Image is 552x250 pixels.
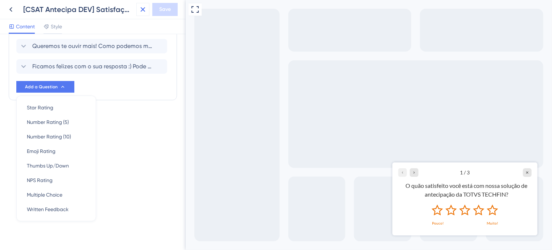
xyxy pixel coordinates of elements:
span: NPS Rating [27,176,53,185]
button: Star Rating [21,100,91,115]
span: Emoji Rating [27,147,55,156]
span: Ficamos felizes com o sua resposta :) Pode nos dizer o que você mais gosta na nossa solução? [32,62,152,71]
iframe: UserGuiding Survey [207,162,352,235]
span: Save [159,5,171,14]
button: Number Rating (10) [21,129,91,144]
span: Style [51,22,62,31]
button: Number Rating (5) [21,115,91,129]
span: Content [16,22,35,31]
span: Star Rating [27,103,53,112]
button: Thumbs Up/Down [21,158,91,173]
span: Add a Question [25,84,58,90]
button: Written Feedback [21,202,91,217]
span: Thumbs Up/Down [27,161,69,170]
span: Queremos te ouvir mais! Como podemos melhorar a solução para você? [32,42,152,51]
span: Number Rating (5) [27,118,69,126]
span: Written Feedback [27,205,69,214]
button: Add a Question [16,81,74,93]
button: Save [152,3,178,16]
button: NPS Rating [21,173,91,187]
div: [CSAT Antecipa DEV] Satisfação com produto. [23,4,133,15]
button: Emoji Rating [21,144,91,158]
span: Number Rating (10) [27,132,71,141]
span: Multiple Choice [27,190,62,199]
button: Multiple Choice [21,187,91,202]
